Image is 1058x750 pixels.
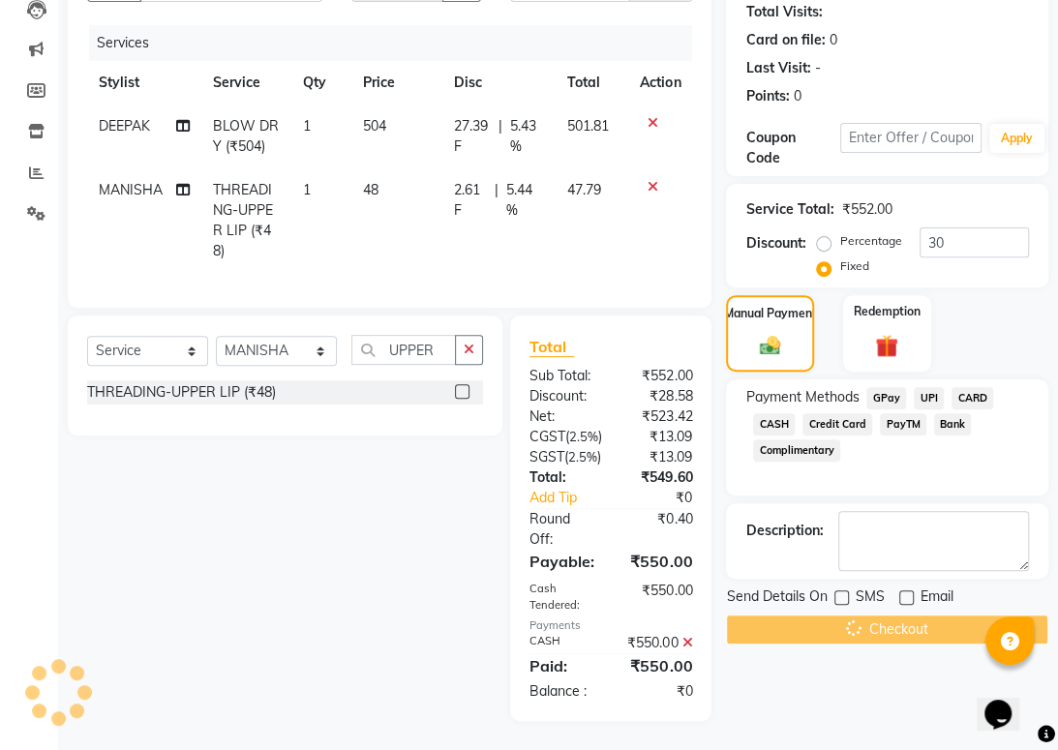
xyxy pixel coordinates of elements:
[745,233,805,254] div: Discount:
[829,30,836,50] div: 0
[87,382,276,403] div: THREADING-UPPER LIP (₹48)
[529,428,565,445] span: CGST
[495,180,499,221] span: |
[745,58,810,78] div: Last Visit:
[753,439,840,462] span: Complimentary
[840,123,982,153] input: Enter Offer / Coupon Code
[515,427,617,447] div: ( )
[628,61,692,105] th: Action
[515,386,611,406] div: Discount:
[515,488,627,508] a: Add Tip
[99,117,150,135] span: DEEPAK
[802,413,872,435] span: Credit Card
[87,61,201,105] th: Stylist
[745,30,825,50] div: Card on file:
[441,61,555,105] th: Disc
[839,257,868,275] label: Fixed
[726,586,827,611] span: Send Details On
[515,366,611,386] div: Sub Total:
[569,429,598,444] span: 2.5%
[515,654,611,677] div: Paid:
[914,387,944,409] span: UPI
[880,413,926,435] span: PayTM
[866,387,906,409] span: GPay
[529,448,564,465] span: SGST
[303,181,311,198] span: 1
[745,387,859,407] span: Payment Methods
[515,681,611,702] div: Balance :
[745,199,833,220] div: Service Total:
[868,332,905,360] img: _gift.svg
[745,128,840,168] div: Coupon Code
[611,654,707,677] div: ₹550.00
[934,413,972,435] span: Bank
[617,427,708,447] div: ₹13.09
[611,467,707,488] div: ₹549.60
[611,406,707,427] div: ₹523.42
[213,181,273,259] span: THREADING-UPPER LIP (₹48)
[567,181,601,198] span: 47.79
[626,488,707,508] div: ₹0
[556,61,629,105] th: Total
[611,581,707,614] div: ₹550.00
[529,617,693,634] div: Payments
[515,447,616,467] div: ( )
[841,199,892,220] div: ₹552.00
[515,550,611,573] div: Payable:
[855,586,884,611] span: SMS
[611,633,707,653] div: ₹550.00
[611,509,707,550] div: ₹0.40
[753,334,787,358] img: _cash.svg
[529,337,574,357] span: Total
[568,449,597,465] span: 2.5%
[745,86,789,106] div: Points:
[753,413,795,435] span: CASH
[724,305,817,322] label: Manual Payment
[213,117,279,155] span: BLOW DRY (₹504)
[854,303,921,320] label: Redemption
[920,586,952,611] span: Email
[567,117,609,135] span: 501.81
[506,180,543,221] span: 5.44 %
[363,181,378,198] span: 48
[510,116,544,157] span: 5.43 %
[453,180,487,221] span: 2.61 F
[363,117,386,135] span: 504
[515,509,611,550] div: Round Off:
[839,232,901,250] label: Percentage
[291,61,350,105] th: Qty
[499,116,502,157] span: |
[303,117,311,135] span: 1
[515,581,611,614] div: Cash Tendered:
[745,2,822,22] div: Total Visits:
[515,633,611,653] div: CASH
[453,116,490,157] span: 27.39 F
[351,61,442,105] th: Price
[611,366,707,386] div: ₹552.00
[616,447,708,467] div: ₹13.09
[89,25,707,61] div: Services
[351,335,456,365] input: Search or Scan
[745,521,823,541] div: Description:
[515,467,611,488] div: Total:
[989,124,1044,153] button: Apply
[814,58,820,78] div: -
[99,181,163,198] span: MANISHA
[793,86,801,106] div: 0
[611,681,707,702] div: ₹0
[515,406,611,427] div: Net:
[201,61,291,105] th: Service
[952,387,993,409] span: CARD
[611,550,707,573] div: ₹550.00
[977,673,1039,731] iframe: chat widget
[611,386,707,406] div: ₹28.58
